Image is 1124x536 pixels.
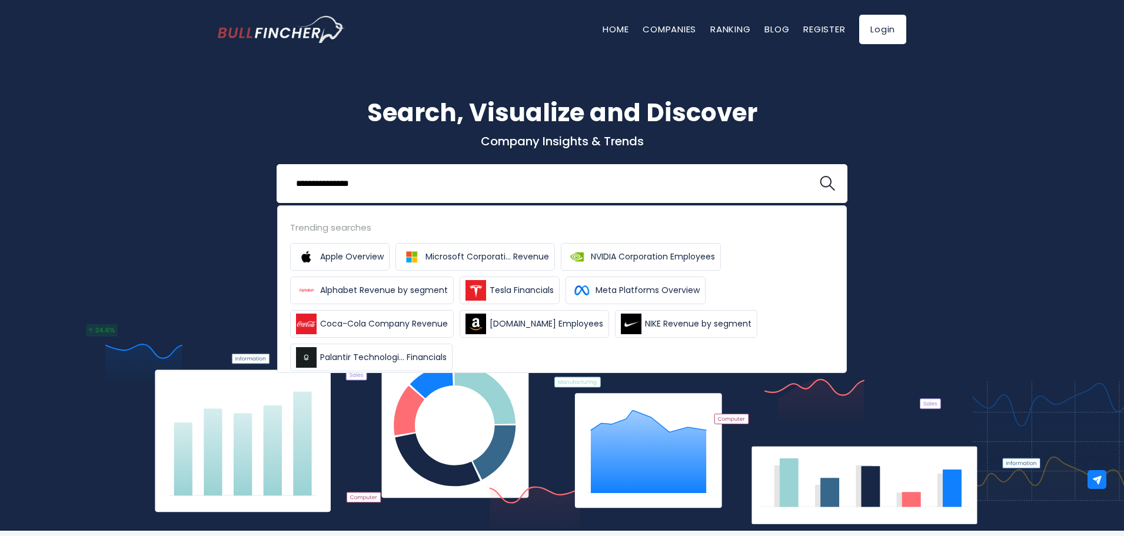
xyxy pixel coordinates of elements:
[218,16,345,43] img: Bullfincher logo
[596,284,700,297] span: Meta Platforms Overview
[320,318,448,330] span: Coca-Cola Company Revenue
[460,310,609,338] a: [DOMAIN_NAME] Employees
[460,277,560,304] a: Tesla Financials
[395,243,555,271] a: Microsoft Corporati... Revenue
[425,251,549,263] span: Microsoft Corporati... Revenue
[710,23,750,35] a: Ranking
[290,221,834,234] div: Trending searches
[218,227,906,239] p: What's trending
[566,277,706,304] a: Meta Platforms Overview
[764,23,789,35] a: Blog
[615,310,757,338] a: NIKE Revenue by segment
[603,23,628,35] a: Home
[490,284,554,297] span: Tesla Financials
[645,318,751,330] span: NIKE Revenue by segment
[320,251,384,263] span: Apple Overview
[643,23,696,35] a: Companies
[290,243,390,271] a: Apple Overview
[859,15,906,44] a: Login
[320,284,448,297] span: Alphabet Revenue by segment
[290,310,454,338] a: Coca-Cola Company Revenue
[218,16,344,43] a: Go to homepage
[561,243,721,271] a: NVIDIA Corporation Employees
[591,251,715,263] span: NVIDIA Corporation Employees
[320,351,447,364] span: Palantir Technologi... Financials
[803,23,845,35] a: Register
[820,176,835,191] img: search icon
[218,94,906,131] h1: Search, Visualize and Discover
[218,134,906,149] p: Company Insights & Trends
[290,277,454,304] a: Alphabet Revenue by segment
[290,344,453,371] a: Palantir Technologi... Financials
[490,318,603,330] span: [DOMAIN_NAME] Employees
